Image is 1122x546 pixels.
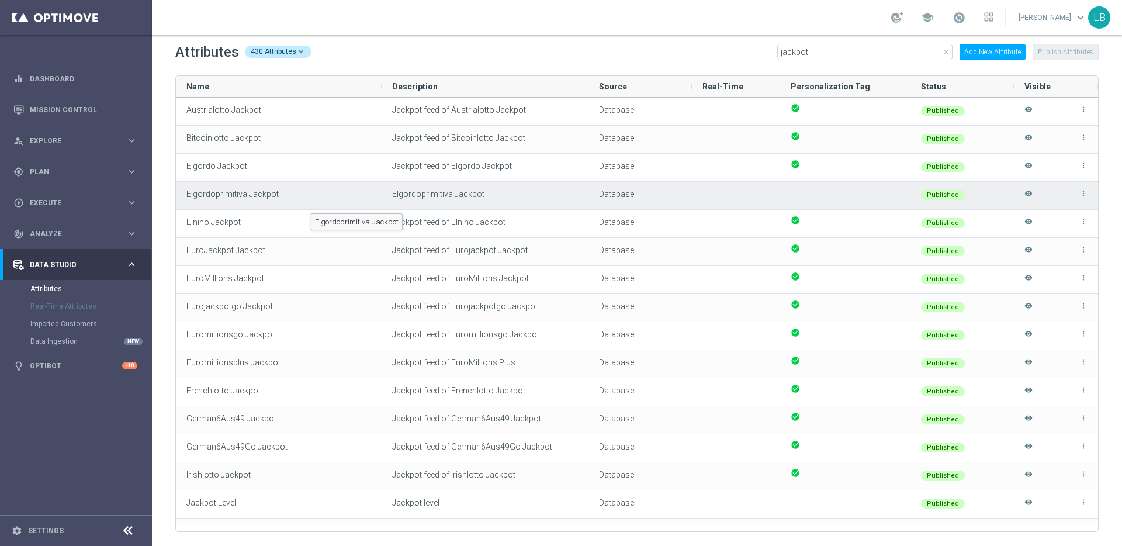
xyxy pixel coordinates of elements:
[186,414,276,423] span: German6Aus49 Jackpot
[599,414,634,423] span: Database
[921,134,965,144] div: Published
[12,526,22,536] i: settings
[392,414,541,423] span: Jackpot feed of German6Aus49 Jackpot
[245,46,311,58] div: 430 Attributes
[30,137,126,144] span: Explore
[599,407,681,430] div: Type
[13,167,138,177] div: gps_fixed Plan keyboard_arrow_right
[599,126,681,150] div: Type
[599,295,681,318] div: Type
[921,330,965,340] div: Published
[13,198,138,208] button: play_circle_outline Execute keyboard_arrow_right
[30,168,126,175] span: Plan
[921,218,965,228] div: Published
[186,358,280,367] span: Euromillionsplus Jackpot
[392,246,528,255] span: Jackpot feed of Eurojackpot Jackpot
[791,356,800,365] span: check_circle
[186,274,264,283] span: EuroMillions Jackpot
[30,261,126,268] span: Data Studio
[392,498,439,507] span: Jackpot level
[599,463,681,486] div: Type
[13,361,138,371] div: lightbulb Optibot +10
[1024,105,1033,125] i: Hide attribute
[599,358,634,367] span: Database
[30,284,122,293] a: Attributes
[392,274,529,283] span: Jackpot feed of EuroMillions Jackpot
[599,133,634,143] span: Database
[921,414,965,424] div: Published
[186,470,251,479] span: Irishlotto Jackpot
[392,105,526,115] span: Jackpot feed of Austrialotto Jackpot
[13,63,137,94] div: Dashboard
[599,239,681,262] div: Type
[791,384,800,393] span: check_circle
[791,300,800,309] span: check_circle
[921,443,965,452] div: Published
[791,103,800,113] span: check_circle
[599,246,634,255] span: Database
[921,82,946,91] span: Status
[1079,470,1088,478] i: more_vert
[30,337,122,346] a: Data Ingestion
[13,136,126,146] div: Explore
[599,519,681,542] div: Type
[186,217,241,227] span: Elnino Jackpot
[186,105,261,115] span: Austrialotto Jackpot
[30,280,151,298] div: Attributes
[702,82,743,91] span: Real-Time
[13,229,138,239] div: track_changes Analyze keyboard_arrow_right
[13,229,126,239] div: Analyze
[1024,386,1033,405] i: Hide attribute
[392,161,512,171] span: Jackpot feed of Elgordo Jackpot
[13,136,138,146] div: person_search Explore keyboard_arrow_right
[599,210,681,234] div: Type
[960,44,1026,60] button: Add New Attribute
[186,302,273,311] span: Eurojackpotgo Jackpot
[791,468,800,478] span: check_circle
[1024,161,1033,181] i: Hide attribute
[13,260,138,269] button: Data Studio keyboard_arrow_right
[186,330,275,339] span: Euromillionsgo Jackpot
[392,442,552,451] span: Jackpot feed of German6Aus49Go Jackpot
[1079,105,1088,113] i: more_vert
[599,217,634,227] span: Database
[791,412,800,421] span: check_circle
[921,11,934,24] span: school
[13,361,24,371] i: lightbulb
[30,319,122,329] a: Imported Customers
[1074,11,1087,24] span: keyboard_arrow_down
[791,272,800,281] span: check_circle
[28,527,64,534] a: Settings
[599,105,634,115] span: Database
[13,136,24,146] i: person_search
[1017,9,1088,26] a: [PERSON_NAME]keyboard_arrow_down
[124,338,143,345] div: NEW
[599,274,634,283] span: Database
[30,63,137,94] a: Dashboard
[13,350,137,381] div: Optibot
[13,167,126,177] div: Plan
[392,82,438,91] span: Description
[186,246,265,255] span: EuroJackpot Jackpot
[186,498,236,507] span: Jackpot Level
[921,499,965,509] div: Published
[186,133,261,143] span: Bitcoinlotto Jackpot
[30,350,122,381] a: Optibot
[1079,442,1088,450] i: more_vert
[599,498,634,507] span: Database
[921,358,965,368] div: Published
[30,315,151,333] div: Imported Customers
[599,161,634,171] span: Database
[1079,217,1088,226] i: more_vert
[1024,302,1033,321] i: Hide attribute
[392,189,484,199] span: Elgordoprimitiva Jackpot
[30,199,126,206] span: Execute
[1079,358,1088,366] i: more_vert
[126,228,137,239] i: keyboard_arrow_right
[186,161,247,171] span: Elgordo Jackpot
[1024,330,1033,349] i: Hide attribute
[599,435,681,458] div: Type
[1024,82,1051,91] span: Visible
[1079,189,1088,198] i: more_vert
[392,386,525,395] span: Jackpot feed of Frenchlotto Jackpot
